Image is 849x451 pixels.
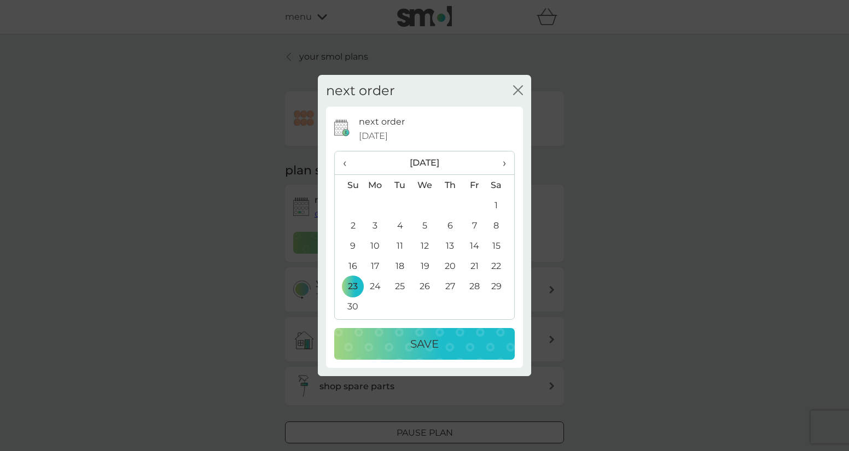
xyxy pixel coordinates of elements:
[462,236,487,256] td: 14
[412,256,438,276] td: 19
[359,115,405,129] p: next order
[438,215,462,236] td: 6
[335,215,363,236] td: 2
[487,215,514,236] td: 8
[335,276,363,296] td: 23
[412,215,438,236] td: 5
[359,129,388,143] span: [DATE]
[412,276,438,296] td: 26
[335,175,363,196] th: Su
[363,175,388,196] th: Mo
[438,175,462,196] th: Th
[363,215,388,236] td: 3
[487,276,514,296] td: 29
[388,236,412,256] td: 11
[412,175,438,196] th: We
[487,236,514,256] td: 15
[410,335,439,353] p: Save
[462,276,487,296] td: 28
[495,151,506,174] span: ›
[462,256,487,276] td: 21
[335,236,363,256] td: 9
[487,195,514,215] td: 1
[343,151,354,174] span: ‹
[363,276,388,296] td: 24
[438,276,462,296] td: 27
[487,256,514,276] td: 22
[363,151,487,175] th: [DATE]
[388,215,412,236] td: 4
[462,215,487,236] td: 7
[335,256,363,276] td: 16
[335,296,363,317] td: 30
[363,256,388,276] td: 17
[388,175,412,196] th: Tu
[326,83,395,99] h2: next order
[388,276,412,296] td: 25
[487,175,514,196] th: Sa
[412,236,438,256] td: 12
[334,328,515,360] button: Save
[438,256,462,276] td: 20
[438,236,462,256] td: 13
[388,256,412,276] td: 18
[462,175,487,196] th: Fr
[513,85,523,97] button: close
[363,236,388,256] td: 10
